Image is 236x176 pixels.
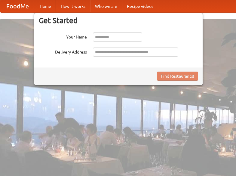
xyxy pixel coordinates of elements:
[56,0,90,12] a: How it works
[35,0,56,12] a: Home
[90,0,122,12] a: Who we are
[122,0,158,12] a: Recipe videos
[39,16,198,25] h3: Get Started
[39,32,87,40] label: Your Name
[39,48,87,55] label: Delivery Address
[157,72,198,81] button: Find Restaurants!
[0,0,35,12] a: FoodMe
